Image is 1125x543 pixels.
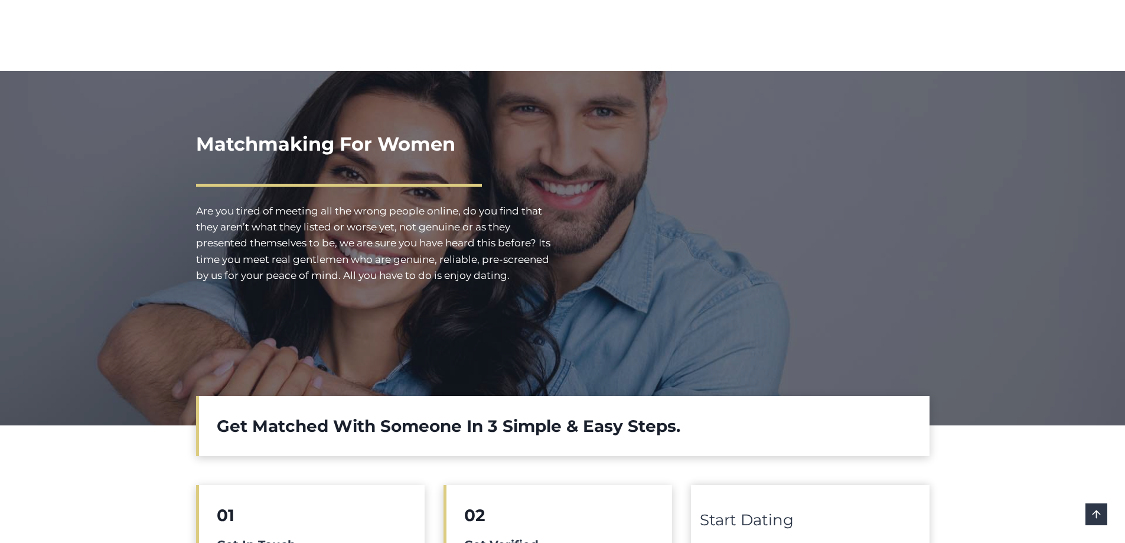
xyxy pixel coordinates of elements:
h2: 01 [217,503,407,528]
p: Are you tired of meeting all the wrong people online, do you find that they aren’t what they list... [196,203,553,284]
div: Start Dating [700,508,920,533]
h2: 02 [464,503,654,528]
h2: Get Matched With Someone In 3 Simple & Easy Steps.​ [217,414,912,438]
h1: Matchmaking For Women [196,130,553,158]
a: Scroll to top [1085,503,1107,525]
